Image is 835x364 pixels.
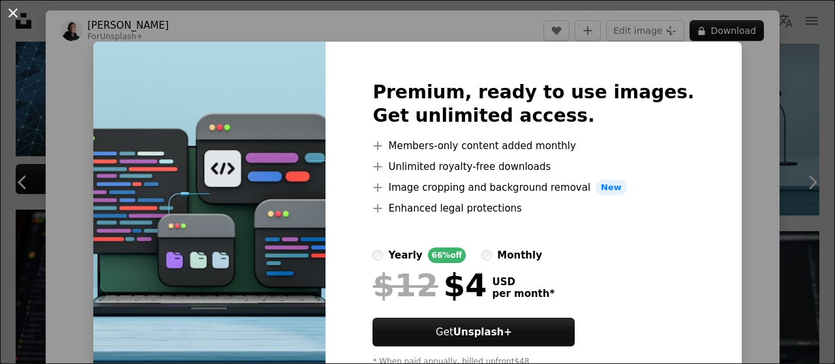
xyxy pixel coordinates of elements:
[372,138,694,154] li: Members-only content added monthly
[492,288,554,300] span: per month *
[372,81,694,128] h2: Premium, ready to use images. Get unlimited access.
[372,159,694,175] li: Unlimited royalty-free downloads
[372,201,694,216] li: Enhanced legal protections
[453,326,512,338] strong: Unsplash+
[372,268,487,302] div: $4
[481,250,492,260] input: monthly
[428,247,466,263] div: 66% off
[372,318,575,346] button: GetUnsplash+
[596,180,627,195] span: New
[388,247,422,263] div: yearly
[372,250,383,260] input: yearly66%off
[372,180,694,195] li: Image cropping and background removal
[492,276,554,288] span: USD
[372,268,438,302] span: $12
[497,247,542,263] div: monthly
